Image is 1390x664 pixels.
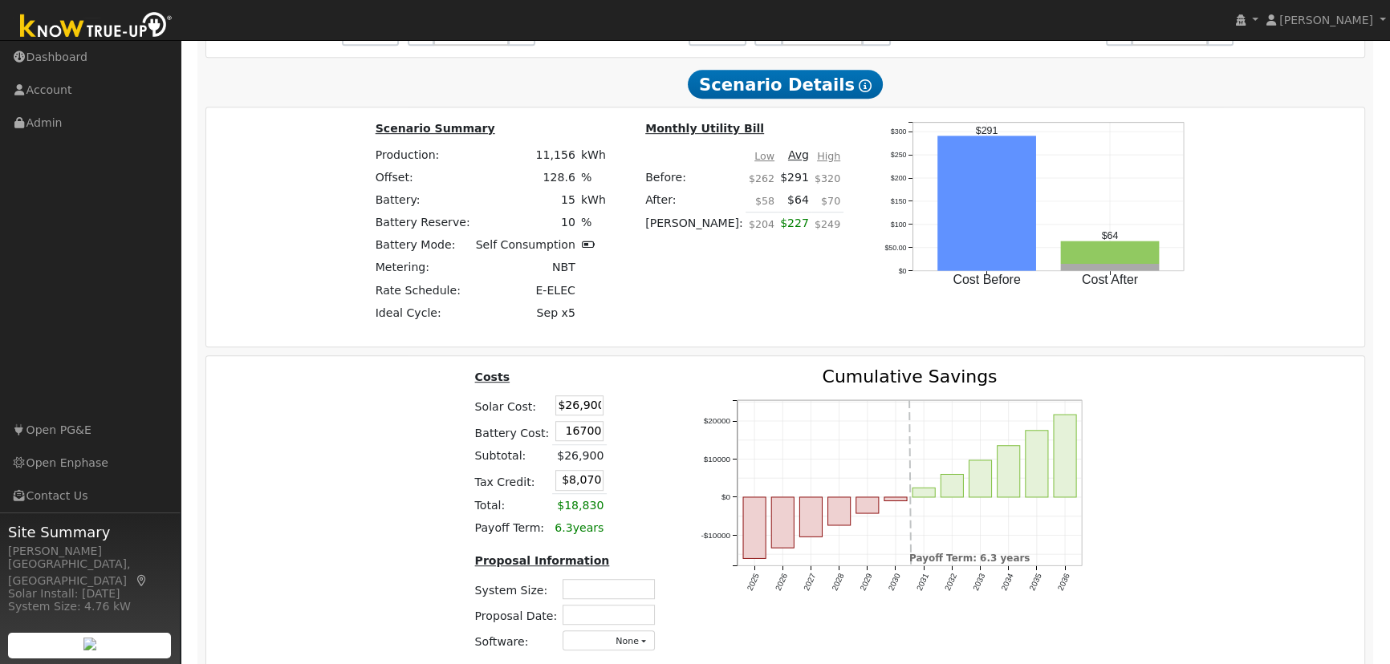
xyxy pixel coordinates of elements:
[941,474,964,497] rect: onclick=""
[891,221,907,229] text: $100
[473,144,578,166] td: 11,156
[823,366,998,387] text: Cumulative Savings
[1026,430,1048,496] rect: onclick=""
[830,572,846,592] text: 2028
[8,521,172,543] span: Site Summary
[578,212,608,234] td: %
[1028,572,1044,592] text: 2035
[372,234,473,257] td: Battery Mode:
[8,585,172,602] div: Solar Install: [DATE]
[704,454,731,463] text: $10000
[721,492,731,501] text: $0
[372,279,473,302] td: Rate Schedule:
[555,521,572,534] span: 6.3
[473,166,578,188] td: 128.6
[473,234,578,257] td: Self Consumption
[372,144,473,166] td: Production:
[472,468,552,494] td: Tax Credit:
[912,488,935,497] rect: onclick=""
[472,628,560,654] td: Software:
[1279,14,1373,26] span: [PERSON_NAME]
[998,445,1020,496] rect: onclick=""
[884,497,907,501] rect: onclick=""
[811,212,843,244] td: $249
[778,212,812,244] td: $227
[1056,572,1072,592] text: 2036
[472,393,552,419] td: Solar Cost:
[1000,572,1016,592] text: 2034
[472,601,560,627] td: Proposal Date:
[746,166,777,188] td: $262
[563,630,655,650] button: None
[969,460,992,497] rect: onclick=""
[811,166,843,188] td: $320
[475,370,510,383] u: Costs
[859,79,872,92] i: Show Help
[884,244,906,252] text: $50.00
[552,444,607,468] td: $26,900
[891,151,907,159] text: $250
[915,572,931,592] text: 2031
[976,125,998,136] text: $291
[898,267,906,275] text: $0
[953,273,1021,286] text: Cost Before
[475,554,610,567] u: Proposal Information
[1061,241,1160,264] rect: onclick=""
[701,530,730,539] text: -$10000
[859,572,875,592] text: 2029
[704,416,731,425] text: $20000
[536,306,575,319] span: Sep x5
[802,572,818,592] text: 2027
[746,212,777,244] td: $204
[372,257,473,279] td: Metering:
[688,70,882,99] span: Scenario Details
[817,150,840,162] u: High
[743,497,766,559] rect: onclick=""
[472,419,552,445] td: Battery Cost:
[645,122,764,135] u: Monthly Utility Bill
[887,572,903,592] text: 2030
[891,128,907,136] text: $300
[1061,264,1160,271] rect: onclick=""
[778,166,812,188] td: $291
[746,572,762,592] text: 2025
[376,122,495,135] u: Scenario Summary
[372,166,473,188] td: Offset:
[372,212,473,234] td: Battery Reserve:
[1055,415,1077,497] rect: onclick=""
[643,166,746,188] td: Before:
[473,188,578,211] td: 15
[643,212,746,244] td: [PERSON_NAME]:
[135,574,149,587] a: Map
[943,572,959,592] text: 2032
[856,497,879,513] rect: onclick=""
[472,444,552,468] td: Subtotal:
[472,576,560,601] td: System Size:
[788,148,809,161] u: Avg
[372,302,473,324] td: Ideal Cycle:
[754,150,774,162] u: Low
[552,516,607,539] td: years
[578,144,608,166] td: kWh
[891,197,907,205] text: $150
[472,494,552,517] td: Total:
[552,494,607,517] td: $18,830
[473,212,578,234] td: 10
[83,638,96,650] img: retrieve
[12,9,181,45] img: Know True-Up
[643,188,746,212] td: After:
[771,497,794,548] rect: onclick=""
[800,497,823,537] rect: onclick=""
[578,166,608,188] td: %
[372,188,473,211] td: Battery:
[8,556,172,589] div: [GEOGRAPHIC_DATA], [GEOGRAPHIC_DATA]
[937,136,1036,271] rect: onclick=""
[578,188,608,211] td: kWh
[746,188,777,212] td: $58
[1102,230,1119,241] text: $64
[828,497,851,525] rect: onclick=""
[1082,273,1139,286] text: Cost After
[972,572,988,592] text: 2033
[778,188,812,212] td: $64
[8,598,172,615] div: System Size: 4.76 kW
